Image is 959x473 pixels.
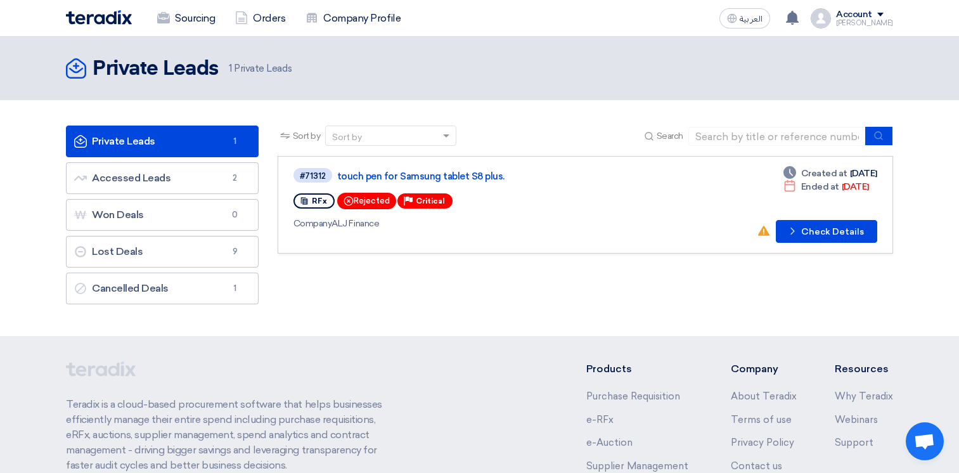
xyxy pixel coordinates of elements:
[801,167,847,180] span: Created at
[731,437,794,448] a: Privacy Policy
[586,460,688,472] a: Supplier Management
[229,62,292,76] span: Private Leads
[93,56,219,82] h2: Private Leads
[293,218,332,229] span: Company
[228,135,243,148] span: 1
[66,236,259,268] a: Lost Deals9
[740,15,763,23] span: العربية
[586,361,693,377] li: Products
[731,361,797,377] li: Company
[228,172,243,185] span: 2
[719,8,770,29] button: العربية
[228,282,243,295] span: 1
[228,209,243,221] span: 0
[228,245,243,258] span: 9
[731,391,797,402] a: About Teradix
[66,199,259,231] a: Won Deals0
[66,162,259,194] a: Accessed Leads2
[906,422,944,460] div: Open chat
[229,63,232,74] span: 1
[66,126,259,157] a: Private Leads1
[300,172,326,180] div: #71312
[337,193,396,209] div: Rejected
[332,131,362,144] div: Sort by
[835,414,878,425] a: Webinars
[801,180,839,193] span: Ended at
[66,273,259,304] a: Cancelled Deals1
[835,361,893,377] li: Resources
[836,20,893,27] div: [PERSON_NAME]
[295,4,411,32] a: Company Profile
[836,10,872,20] div: Account
[731,414,792,425] a: Terms of use
[312,197,327,205] span: RFx
[586,391,680,402] a: Purchase Requisition
[66,10,132,25] img: Teradix logo
[586,437,633,448] a: e-Auction
[731,460,782,472] a: Contact us
[586,414,614,425] a: e-RFx
[783,167,877,180] div: [DATE]
[147,4,225,32] a: Sourcing
[225,4,295,32] a: Orders
[416,197,445,205] span: Critical
[688,127,866,146] input: Search by title or reference number
[657,129,683,143] span: Search
[835,437,873,448] a: Support
[293,129,321,143] span: Sort by
[835,391,893,402] a: Why Teradix
[811,8,831,29] img: profile_test.png
[776,220,877,243] button: Check Details
[66,397,397,473] p: Teradix is a cloud-based procurement software that helps businesses efficiently manage their enti...
[293,217,657,230] div: ALJ Finance
[337,171,654,182] a: touch pen for Samsung tablet S8 plus.
[783,180,869,193] div: [DATE]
